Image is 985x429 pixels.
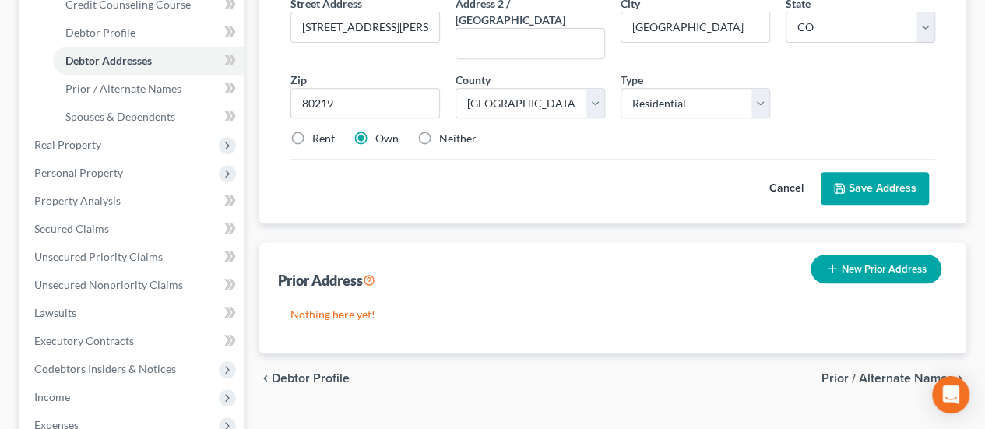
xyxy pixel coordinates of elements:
[954,372,966,385] i: chevron_right
[53,103,244,131] a: Spouses & Dependents
[53,47,244,75] a: Debtor Addresses
[34,250,163,263] span: Unsecured Priority Claims
[65,110,175,123] span: Spouses & Dependents
[22,187,244,215] a: Property Analysis
[291,12,439,42] input: Enter street address
[34,306,76,319] span: Lawsuits
[278,271,375,290] div: Prior Address
[439,131,477,146] label: Neither
[53,19,244,47] a: Debtor Profile
[290,88,440,119] input: XXXXX
[65,82,181,95] span: Prior / Alternate Names
[22,215,244,243] a: Secured Claims
[22,327,244,355] a: Executory Contracts
[811,255,941,283] button: New Prior Address
[312,131,335,146] label: Rent
[34,334,134,347] span: Executory Contracts
[456,73,491,86] span: County
[621,72,643,88] label: Type
[65,54,152,67] span: Debtor Addresses
[375,131,399,146] label: Own
[53,75,244,103] a: Prior / Alternate Names
[290,73,307,86] span: Zip
[34,390,70,403] span: Income
[34,194,121,207] span: Property Analysis
[272,372,350,385] span: Debtor Profile
[821,172,929,205] button: Save Address
[456,29,604,58] input: --
[932,376,969,413] div: Open Intercom Messenger
[34,138,101,151] span: Real Property
[621,12,769,42] input: Enter city...
[65,26,135,39] span: Debtor Profile
[821,372,966,385] button: Prior / Alternate Names chevron_right
[821,372,954,385] span: Prior / Alternate Names
[290,307,935,322] p: Nothing here yet!
[259,372,272,385] i: chevron_left
[34,166,123,179] span: Personal Property
[34,362,176,375] span: Codebtors Insiders & Notices
[752,173,821,204] button: Cancel
[34,222,109,235] span: Secured Claims
[22,243,244,271] a: Unsecured Priority Claims
[259,372,350,385] button: chevron_left Debtor Profile
[22,271,244,299] a: Unsecured Nonpriority Claims
[22,299,244,327] a: Lawsuits
[34,278,183,291] span: Unsecured Nonpriority Claims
